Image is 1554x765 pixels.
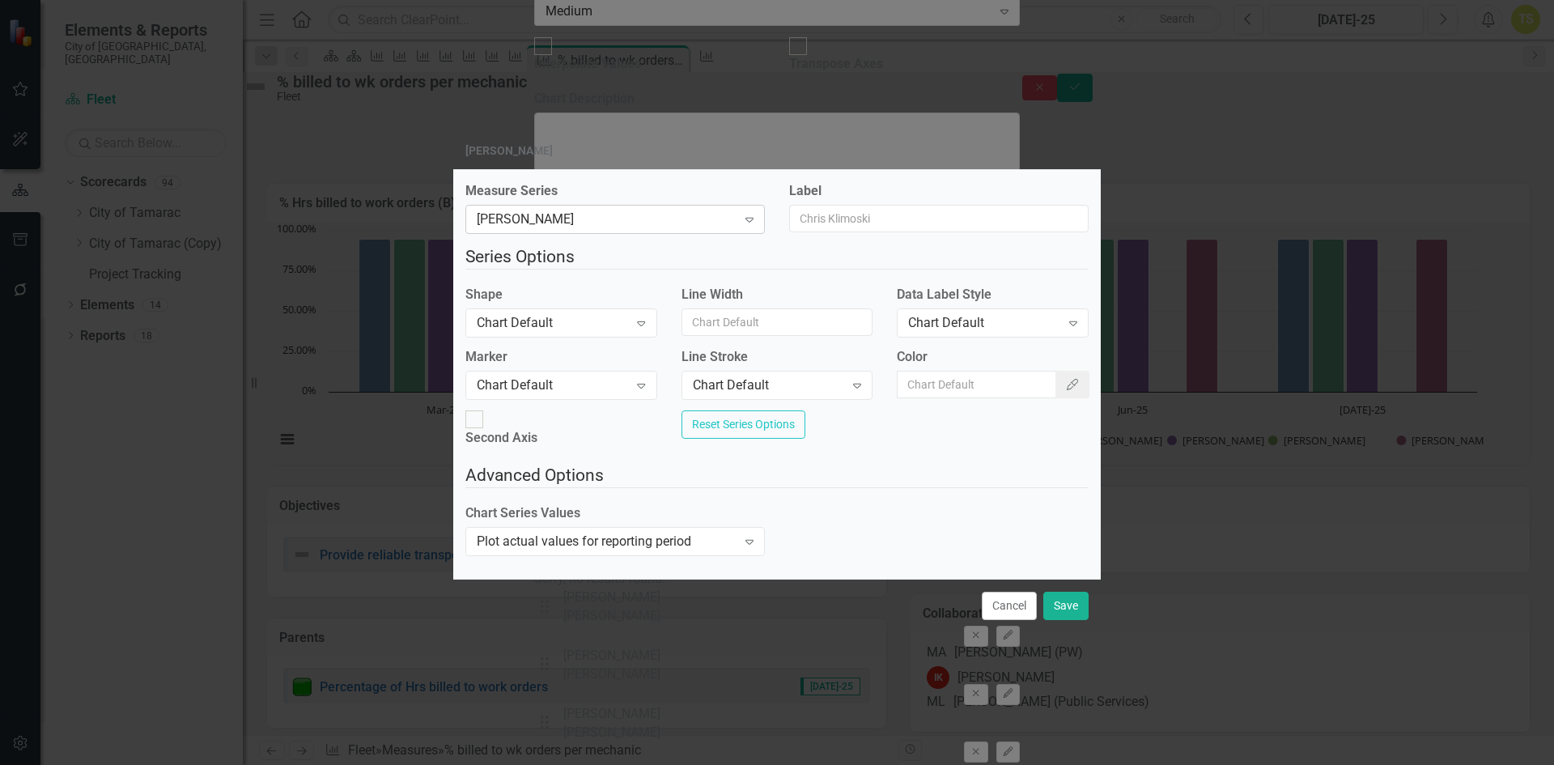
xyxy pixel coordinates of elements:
[465,429,537,448] div: Second Axis
[477,313,628,332] div: Chart Default
[1043,592,1089,620] button: Save
[897,371,1057,398] input: Chart Default
[465,182,765,201] label: Measure Series
[477,533,737,551] div: Plot actual values for reporting period
[681,410,805,439] button: Reset Series Options
[681,286,873,304] label: Line Width
[908,313,1059,332] div: Chart Default
[897,348,1089,367] label: Color
[789,205,1089,232] input: Chris Klimoski
[681,308,873,336] input: Chart Default
[789,182,1089,201] label: Label
[465,504,765,523] label: Chart Series Values
[693,376,844,394] div: Chart Default
[897,286,1089,304] label: Data Label Style
[477,376,628,394] div: Chart Default
[465,286,657,304] label: Shape
[465,348,657,367] label: Marker
[465,145,553,157] div: [PERSON_NAME]
[465,244,1089,270] legend: Series Options
[465,463,1089,488] legend: Advanced Options
[681,348,873,367] label: Line Stroke
[982,592,1037,620] button: Cancel
[477,210,737,229] div: [PERSON_NAME]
